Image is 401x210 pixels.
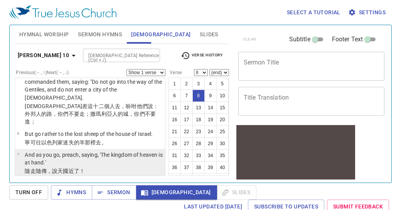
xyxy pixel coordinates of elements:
[216,149,229,162] button: 35
[131,30,190,39] span: [DEMOGRAPHIC_DATA]
[168,149,181,162] button: 31
[25,103,158,125] wg846: 說
[25,102,163,125] p: [DEMOGRAPHIC_DATA]
[57,168,85,174] wg3004: 天
[168,173,181,186] button: 41
[350,8,386,17] span: Settings
[200,30,218,39] span: Slides
[168,125,181,138] button: 21
[15,48,81,63] button: [PERSON_NAME] 10
[168,161,181,174] button: 36
[142,188,211,197] span: [DEMOGRAPHIC_DATA]
[284,5,344,20] button: Select a tutorial
[180,113,193,126] button: 17
[168,113,181,126] button: 16
[25,103,158,125] wg3004: ：外邦人
[176,50,227,61] button: Verse History
[180,102,193,114] button: 12
[180,161,193,174] button: 37
[216,137,229,150] button: 30
[216,161,229,174] button: 40
[216,78,229,90] button: 5
[92,185,136,200] button: Sermon
[168,78,181,90] button: 1
[204,137,217,150] button: 29
[332,35,363,44] span: Footer Text
[204,161,217,174] button: 39
[36,139,107,146] wg3123: 往
[180,125,193,138] button: 22
[9,5,116,19] img: True Jesus Church
[63,139,106,146] wg3624: 迷失的
[25,151,163,166] p: And as you go, preach, saying, 'The kingdom of heaven is at hand.'
[192,137,205,150] button: 28
[9,185,48,200] button: Turn Off
[180,149,193,162] button: 32
[63,168,85,174] wg3772: 國
[192,102,205,114] button: 13
[25,119,35,125] wg3361: 進
[180,173,193,186] button: 42
[204,149,217,162] button: 34
[19,30,69,39] span: Hymnal Worship
[216,90,229,102] button: 10
[204,125,217,138] button: 24
[168,102,181,114] button: 11
[192,161,205,174] button: 38
[85,51,145,60] input: Type Bible Reference
[180,78,193,90] button: 2
[204,90,217,102] button: 9
[180,90,193,102] button: 7
[192,149,205,162] button: 33
[25,139,153,146] p: 寧可
[192,125,205,138] button: 23
[25,70,163,101] p: These twelve [DEMOGRAPHIC_DATA] sent out and commanded them, saying: "Do not go into the way of t...
[69,168,85,174] wg932: 近了
[25,111,156,125] wg1484: 的路
[235,124,356,187] iframe: from-child
[204,78,217,90] button: 4
[25,103,158,125] wg5128: 十二個
[51,185,92,200] button: Hymns
[79,139,107,146] wg622: 羊
[168,70,182,75] label: Verse
[347,5,389,20] button: Settings
[25,103,158,125] wg649: ，吩咐
[180,137,193,150] button: 27
[101,139,107,146] wg4198: 。
[287,8,340,17] span: Select a tutorial
[25,103,158,125] wg2424: 差這
[136,185,217,200] button: [DEMOGRAPHIC_DATA]
[16,70,69,75] label: Previous (←, ↑) Next (→, ↓)
[79,168,85,174] wg1448: ！
[25,130,153,138] p: But go rather to the lost sheep of the house of Israel.
[41,139,107,146] wg4314: 以色列
[30,119,36,125] wg1525: ；
[289,35,310,44] span: Subtitle
[192,90,205,102] button: 8
[216,125,229,138] button: 25
[204,113,217,126] button: 19
[204,102,217,114] button: 14
[36,168,85,174] wg4198: 隨傳
[98,188,130,197] span: Sermon
[192,78,205,90] button: 3
[216,102,229,114] button: 15
[25,111,156,125] wg3598: ，你們不要
[25,111,156,125] wg565: ；撒瑪利亞人
[15,188,42,197] span: Turn Off
[168,90,181,102] button: 6
[47,168,85,174] wg2784: ，說
[85,139,107,146] wg4263: 那裡去
[216,113,229,126] button: 20
[78,30,122,39] span: Sermon Hymns
[25,167,163,175] p: 隨走
[25,103,158,125] wg1427: 人去
[192,113,205,126] button: 18
[18,51,69,60] b: [PERSON_NAME] 10
[57,188,86,197] span: Hymns
[25,111,156,125] wg3361: 走
[168,137,181,150] button: 26
[25,103,158,125] wg3853: 他們
[17,152,19,156] span: 7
